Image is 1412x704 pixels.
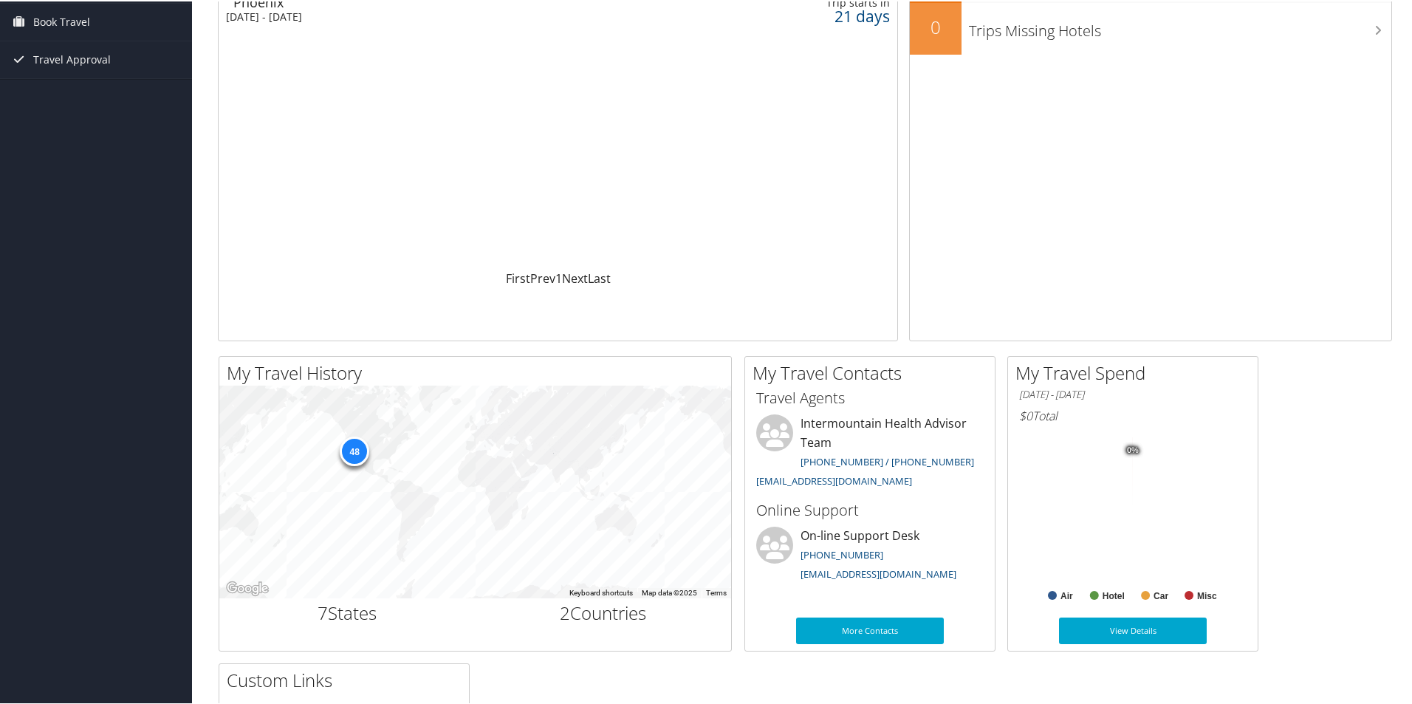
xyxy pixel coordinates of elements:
a: View Details [1059,616,1207,643]
text: Car [1154,589,1168,600]
text: Hotel [1103,589,1125,600]
a: Open this area in Google Maps (opens a new window) [223,578,272,597]
a: 0Trips Missing Hotels [910,1,1391,53]
h2: My Travel History [227,359,731,384]
span: Book Travel [33,2,90,39]
text: Misc [1197,589,1217,600]
span: Travel Approval [33,40,111,77]
span: 7 [318,599,328,623]
span: $0 [1019,406,1032,423]
li: Intermountain Health Advisor Team [749,413,991,492]
a: Prev [530,269,555,285]
h2: Countries [487,599,721,624]
img: Google [223,578,272,597]
div: 48 [340,435,369,465]
h2: States [230,599,465,624]
h6: [DATE] - [DATE] [1019,386,1247,400]
a: Next [562,269,588,285]
h2: 0 [910,13,962,38]
a: More Contacts [796,616,944,643]
a: [PHONE_NUMBER] / [PHONE_NUMBER] [801,454,974,467]
span: Map data ©2025 [642,587,697,595]
span: 2 [560,599,570,623]
h2: Custom Links [227,666,469,691]
h2: My Travel Spend [1015,359,1258,384]
a: Last [588,269,611,285]
a: [PHONE_NUMBER] [801,547,883,560]
a: [EMAIL_ADDRESS][DOMAIN_NAME] [801,566,956,579]
h3: Travel Agents [756,386,984,407]
tspan: 0% [1127,445,1139,454]
h3: Online Support [756,499,984,519]
button: Keyboard shortcuts [569,587,633,597]
li: On-line Support Desk [749,525,991,586]
a: Terms (opens in new tab) [706,587,727,595]
text: Air [1060,589,1073,600]
div: [DATE] - [DATE] [226,9,642,22]
h2: My Travel Contacts [753,359,995,384]
a: First [506,269,530,285]
h3: Trips Missing Hotels [969,12,1391,40]
a: 1 [555,269,562,285]
h6: Total [1019,406,1247,423]
div: 21 days [736,8,890,21]
a: [EMAIL_ADDRESS][DOMAIN_NAME] [756,473,912,486]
